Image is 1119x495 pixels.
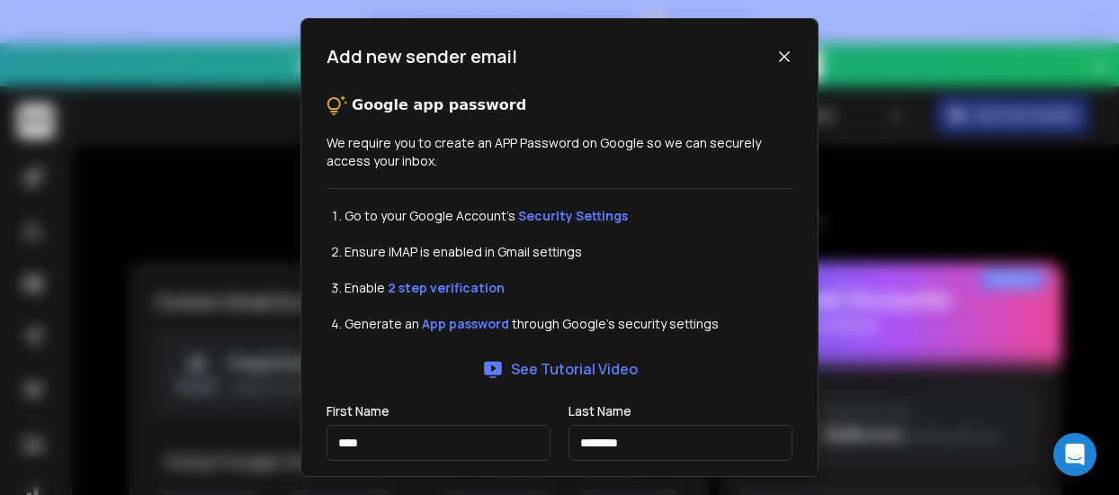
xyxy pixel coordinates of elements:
li: Enable [345,279,792,297]
h1: Add new sender email [327,44,517,69]
a: 2 step verification [388,279,505,296]
a: Security Settings [518,207,628,224]
div: Open Intercom Messenger [1053,433,1097,476]
p: We require you to create an APP Password on Google so we can securely access your inbox. [327,134,792,170]
label: First Name [327,405,389,418]
li: Go to your Google Account’s [345,207,792,225]
a: See Tutorial Video [482,358,638,380]
a: App password [422,315,509,332]
li: Generate an through Google's security settings [345,315,792,333]
li: Ensure IMAP is enabled in Gmail settings [345,243,792,261]
p: Google app password [352,94,526,116]
img: tips [327,94,348,116]
label: Last Name [568,405,631,418]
